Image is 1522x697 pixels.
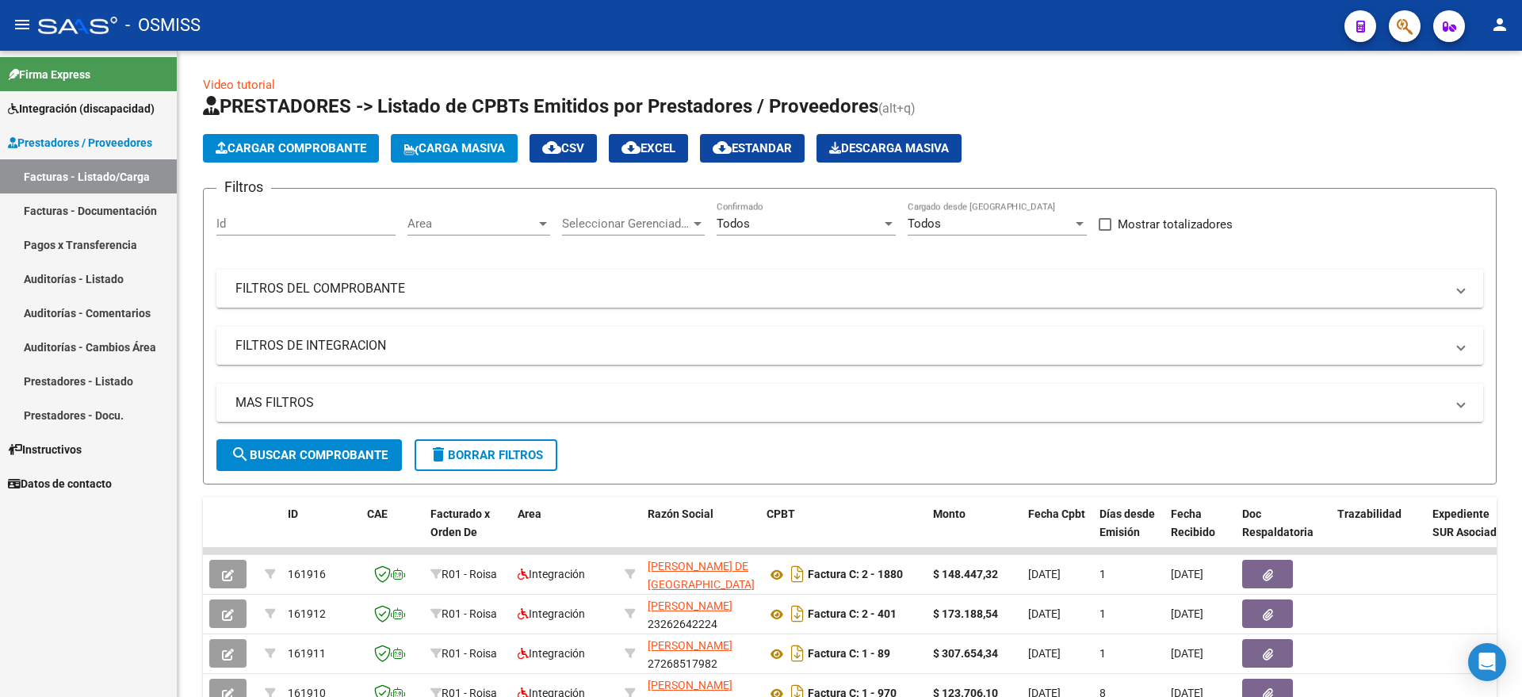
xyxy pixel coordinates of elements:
[1028,507,1085,520] span: Fecha Cpbt
[542,138,561,157] mat-icon: cloud_download
[621,138,641,157] mat-icon: cloud_download
[787,601,808,626] i: Descargar documento
[648,679,732,691] span: [PERSON_NAME]
[933,507,966,520] span: Monto
[542,141,584,155] span: CSV
[407,216,536,231] span: Area
[808,608,897,621] strong: Factura C: 2 - 401
[641,497,760,567] datatable-header-cell: Razón Social
[1171,568,1203,580] span: [DATE]
[1426,497,1513,567] datatable-header-cell: Expediente SUR Asociado
[1468,643,1506,681] div: Open Intercom Messenger
[1028,568,1061,580] span: [DATE]
[829,141,949,155] span: Descarga Masiva
[442,568,497,580] span: R01 - Roisa
[648,597,754,630] div: 23262642224
[288,647,326,660] span: 161911
[1164,497,1236,567] datatable-header-cell: Fecha Recibido
[648,557,754,591] div: 27291556812
[648,637,754,670] div: 27268517982
[518,568,585,580] span: Integración
[216,384,1483,422] mat-expansion-panel-header: MAS FILTROS
[288,568,326,580] span: 161916
[216,439,402,471] button: Buscar Comprobante
[530,134,597,163] button: CSV
[216,141,366,155] span: Cargar Comprobante
[1242,507,1314,538] span: Doc Respaldatoria
[816,134,962,163] app-download-masive: Descarga masiva de comprobantes (adjuntos)
[125,8,201,43] span: - OSMISS
[429,448,543,462] span: Borrar Filtros
[648,507,713,520] span: Razón Social
[391,134,518,163] button: Carga Masiva
[648,639,732,652] span: [PERSON_NAME]
[235,394,1445,412] mat-panel-title: MAS FILTROS
[1093,497,1164,567] datatable-header-cell: Días desde Emisión
[403,141,505,155] span: Carga Masiva
[281,497,361,567] datatable-header-cell: ID
[1099,568,1106,580] span: 1
[713,138,732,157] mat-icon: cloud_download
[424,497,511,567] datatable-header-cell: Facturado x Orden De
[361,497,424,567] datatable-header-cell: CAE
[430,507,490,538] span: Facturado x Orden De
[927,497,1022,567] datatable-header-cell: Monto
[203,95,878,117] span: PRESTADORES -> Listado de CPBTs Emitidos por Prestadores / Proveedores
[367,507,388,520] span: CAE
[808,648,890,661] strong: Factura C: 1 - 89
[216,327,1483,365] mat-expansion-panel-header: FILTROS DE INTEGRACION
[518,607,585,620] span: Integración
[1099,607,1106,620] span: 1
[933,607,998,620] strong: $ 173.188,54
[235,280,1445,297] mat-panel-title: FILTROS DEL COMPROBANTE
[562,216,690,231] span: Seleccionar Gerenciador
[415,439,557,471] button: Borrar Filtros
[518,507,541,520] span: Area
[1028,607,1061,620] span: [DATE]
[8,66,90,83] span: Firma Express
[288,507,298,520] span: ID
[808,569,903,581] strong: Factura C: 2 - 1880
[700,134,805,163] button: Estandar
[787,561,808,587] i: Descargar documento
[933,568,998,580] strong: $ 148.447,32
[816,134,962,163] button: Descarga Masiva
[767,507,795,520] span: CPBT
[1118,215,1233,234] span: Mostrar totalizadores
[235,337,1445,354] mat-panel-title: FILTROS DE INTEGRACION
[511,497,618,567] datatable-header-cell: Area
[1236,497,1331,567] datatable-header-cell: Doc Respaldatoria
[203,78,275,92] a: Video tutorial
[442,607,497,620] span: R01 - Roisa
[1099,507,1155,538] span: Días desde Emisión
[648,560,755,591] span: [PERSON_NAME] DE [GEOGRAPHIC_DATA]
[713,141,792,155] span: Estandar
[1099,647,1106,660] span: 1
[609,134,688,163] button: EXCEL
[1028,647,1061,660] span: [DATE]
[518,647,585,660] span: Integración
[1490,15,1509,34] mat-icon: person
[1171,607,1203,620] span: [DATE]
[216,176,271,198] h3: Filtros
[8,134,152,151] span: Prestadores / Proveedores
[1432,507,1503,538] span: Expediente SUR Asociado
[1022,497,1093,567] datatable-header-cell: Fecha Cpbt
[8,441,82,458] span: Instructivos
[908,216,941,231] span: Todos
[1337,507,1402,520] span: Trazabilidad
[429,445,448,464] mat-icon: delete
[648,599,732,612] span: [PERSON_NAME]
[1331,497,1426,567] datatable-header-cell: Trazabilidad
[442,647,497,660] span: R01 - Roisa
[13,15,32,34] mat-icon: menu
[760,497,927,567] datatable-header-cell: CPBT
[1171,647,1203,660] span: [DATE]
[933,647,998,660] strong: $ 307.654,34
[8,475,112,492] span: Datos de contacto
[231,448,388,462] span: Buscar Comprobante
[231,445,250,464] mat-icon: search
[203,134,379,163] button: Cargar Comprobante
[787,641,808,666] i: Descargar documento
[1171,507,1215,538] span: Fecha Recibido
